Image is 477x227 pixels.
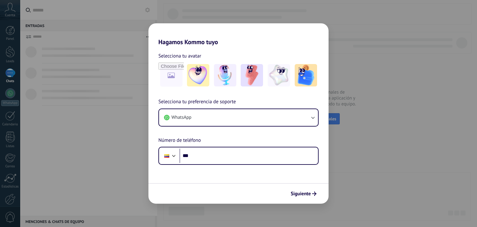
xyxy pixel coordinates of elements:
[187,64,209,86] img: -1.jpeg
[161,149,173,162] div: Colombia: + 57
[214,64,236,86] img: -2.jpeg
[171,114,191,121] span: WhatsApp
[288,188,319,199] button: Siguiente
[158,52,201,60] span: Selecciona tu avatar
[158,137,201,145] span: Número de teléfono
[159,109,318,126] button: WhatsApp
[158,98,236,106] span: Selecciona tu preferencia de soporte
[291,192,311,196] span: Siguiente
[148,23,329,46] h2: Hagamos Kommo tuyo
[295,64,317,86] img: -5.jpeg
[241,64,263,86] img: -3.jpeg
[268,64,290,86] img: -4.jpeg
